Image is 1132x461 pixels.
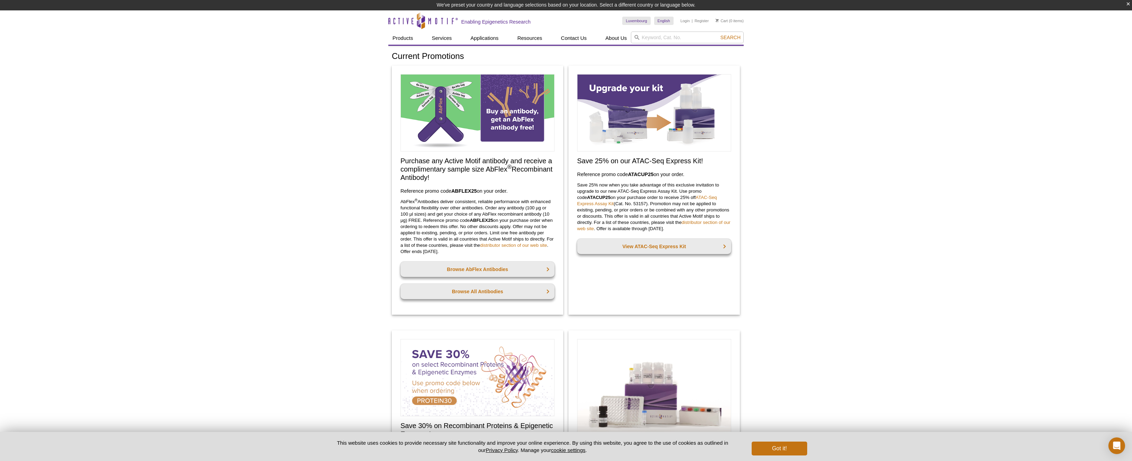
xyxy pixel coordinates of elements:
a: Luxembourg [622,17,650,25]
h1: Current Promotions [392,52,740,62]
strong: ABFLEX25 [451,188,477,194]
img: Save on ATAC-Seq Express Assay Kit [577,74,731,151]
sup: ® [507,164,512,171]
img: Free Sample Size AbFlex Antibody [400,74,555,151]
button: Search [718,34,743,41]
h2: Save 25% on our ATAC-Seq Express Kit! [577,157,731,165]
li: (0 items) [716,17,744,25]
img: Save on TransAM [577,339,731,442]
button: cookie settings [551,447,585,453]
p: This website uses cookies to provide necessary site functionality and improve your online experie... [325,439,740,454]
img: Your Cart [716,19,719,22]
a: Privacy Policy [486,447,518,453]
h2: Save 30% on Recombinant Proteins & Epigenetic Enzymes! [400,421,555,438]
a: distributor section of our web site [577,220,730,231]
sup: ® [415,198,417,202]
p: AbFlex Antibodies deliver consistent, reliable performance with enhanced functional flexibility o... [400,199,555,255]
button: Got it! [752,442,807,455]
strong: ABFLEX25 [470,218,493,223]
img: Save on Recombinant Proteins and Enzymes [400,339,555,416]
a: Resources [513,32,547,45]
p: Save 25% now when you take advantage of this exclusive invitation to upgrade to our new ATAC-Seq ... [577,182,731,232]
li: | [692,17,693,25]
a: Browse All Antibodies [400,284,555,299]
h2: Purchase any Active Motif antibody and receive a complimentary sample size AbFlex Recombinant Ant... [400,157,555,182]
strong: ATACUP25 [587,195,611,200]
a: Products [388,32,417,45]
h2: Enabling Epigenetics Research [461,19,531,25]
a: Register [694,18,709,23]
a: English [654,17,674,25]
a: Login [681,18,690,23]
a: Cart [716,18,728,23]
input: Keyword, Cat. No. [631,32,744,43]
a: Applications [466,32,503,45]
a: Browse AbFlex Antibodies [400,262,555,277]
h3: Reference promo code on your order. [400,187,555,195]
span: Search [720,35,741,40]
h3: Reference promo code on your order. [577,170,731,179]
a: Services [428,32,456,45]
div: Open Intercom Messenger [1108,437,1125,454]
a: distributor section of our web site [480,243,547,248]
a: About Us [601,32,631,45]
a: View ATAC-Seq Express Kit [577,239,731,254]
strong: ATACUP25 [628,172,653,177]
a: Contact Us [557,32,591,45]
